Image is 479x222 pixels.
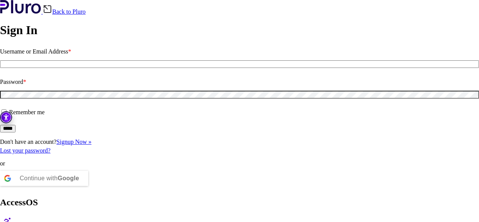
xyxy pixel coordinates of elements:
img: Back icon [43,5,52,14]
div: Continue with [20,171,79,186]
a: Signup Now » [56,139,91,145]
input: Remember me [2,109,6,114]
a: Back to Pluro [43,8,86,15]
b: Google [58,175,79,181]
